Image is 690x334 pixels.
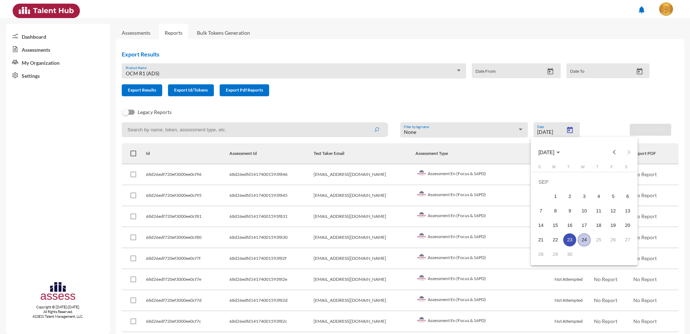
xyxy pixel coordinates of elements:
div: 24 [578,233,591,246]
td: September 8, 2025 [548,204,562,218]
td: SEP [534,175,635,189]
div: 2 [563,190,576,203]
td: September 27, 2025 [620,233,635,247]
th: Wednesday [577,165,591,172]
div: 11 [592,204,605,217]
div: 16 [563,219,576,232]
th: Friday [606,165,620,172]
div: 21 [534,233,547,246]
td: September 1, 2025 [548,189,562,204]
div: 17 [578,219,591,232]
td: September 28, 2025 [534,247,548,262]
div: 5 [607,190,620,203]
td: September 19, 2025 [606,218,620,233]
td: September 20, 2025 [620,218,635,233]
td: September 23, 2025 [562,233,577,247]
div: 15 [549,219,562,232]
td: September 29, 2025 [548,247,562,262]
th: Sunday [534,165,548,172]
div: 19 [607,219,620,232]
div: 27 [621,233,634,246]
div: 1 [549,190,562,203]
div: 4 [592,190,605,203]
td: September 18, 2025 [591,218,606,233]
td: September 26, 2025 [606,233,620,247]
td: September 16, 2025 [562,218,577,233]
td: September 21, 2025 [534,233,548,247]
td: September 24, 2025 [577,233,591,247]
td: September 30, 2025 [562,247,577,262]
td: September 4, 2025 [591,189,606,204]
div: 20 [621,219,634,232]
button: Previous month [607,145,621,160]
td: September 22, 2025 [548,233,562,247]
span: [DATE] [538,149,554,155]
td: September 15, 2025 [548,218,562,233]
td: September 2, 2025 [562,189,577,204]
div: 26 [607,233,620,246]
td: September 6, 2025 [620,189,635,204]
div: 22 [549,233,562,246]
div: 8 [549,204,562,217]
th: Saturday [620,165,635,172]
td: September 12, 2025 [606,204,620,218]
button: Next month [621,145,636,160]
div: 30 [563,248,576,261]
td: September 10, 2025 [577,204,591,218]
div: 7 [534,204,547,217]
div: 13 [621,204,634,217]
div: 14 [534,219,547,232]
div: 25 [592,233,605,246]
td: September 13, 2025 [620,204,635,218]
button: Choose month and year [532,145,565,160]
th: Thursday [591,165,606,172]
div: 29 [549,248,562,261]
td: September 11, 2025 [591,204,606,218]
td: September 3, 2025 [577,189,591,204]
div: 23 [563,233,576,246]
td: September 14, 2025 [534,218,548,233]
td: September 7, 2025 [534,204,548,218]
th: Monday [548,165,562,172]
td: September 9, 2025 [562,204,577,218]
th: Tuesday [562,165,577,172]
div: 9 [563,204,576,217]
div: 6 [621,190,634,203]
div: 12 [607,204,620,217]
div: 28 [534,248,547,261]
div: 3 [578,190,591,203]
td: September 17, 2025 [577,218,591,233]
div: 10 [578,204,591,217]
td: September 5, 2025 [606,189,620,204]
div: 18 [592,219,605,232]
td: September 25, 2025 [591,233,606,247]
